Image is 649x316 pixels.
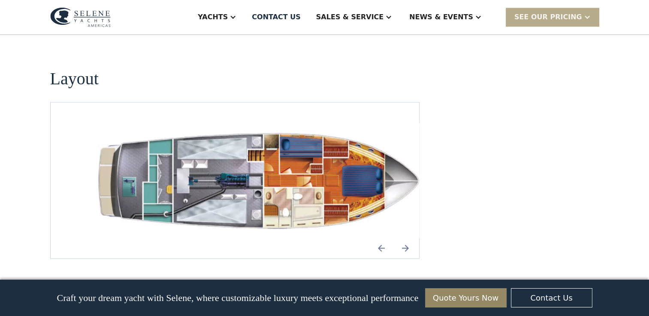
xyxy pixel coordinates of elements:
div: SEE Our Pricing [506,8,599,26]
div: Contact US [252,12,301,22]
img: logo [50,7,111,27]
a: Next slide [395,238,416,258]
div: Sales & Service [316,12,383,22]
div: Yachts [198,12,228,22]
h2: Layout [50,69,99,88]
p: Craft your dream yacht with Selene, where customizable luxury meets exceptional performance [57,292,418,304]
div: SEE Our Pricing [514,12,582,22]
div: 3 / 3 [85,123,440,238]
img: icon [395,238,416,258]
a: Contact Us [511,288,592,307]
img: icon [371,238,392,258]
a: Quote Yours Now [425,288,507,307]
div: News & EVENTS [409,12,473,22]
a: open lightbox [85,123,440,238]
a: Previous slide [371,238,392,258]
span: Tick the box below to receive occasional updates, exclusive offers, and VIP access via text message. [1,292,137,315]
